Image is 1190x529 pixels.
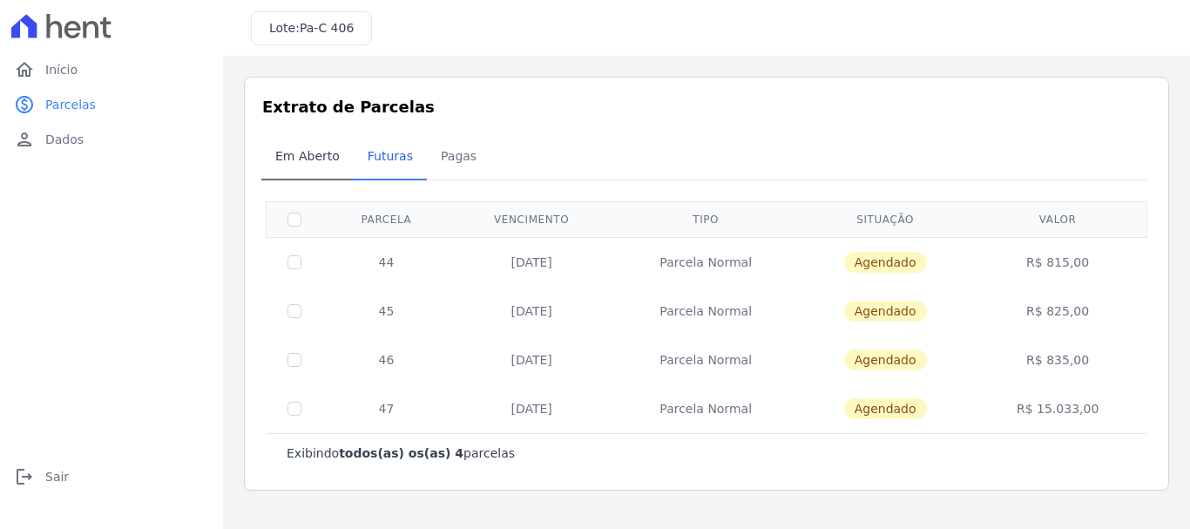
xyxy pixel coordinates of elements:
[844,252,927,273] span: Agendado
[450,237,613,287] td: [DATE]
[971,201,1144,237] th: Valor
[7,459,216,494] a: logoutSair
[612,287,798,336] td: Parcela Normal
[7,122,216,157] a: personDados
[799,201,971,237] th: Situação
[45,131,84,148] span: Dados
[357,139,423,173] span: Futuras
[450,384,613,433] td: [DATE]
[971,287,1144,336] td: R$ 825,00
[427,135,490,180] a: Pagas
[844,301,927,322] span: Agendado
[262,95,1151,119] h3: Extrato de Parcelas
[450,201,613,237] th: Vencimento
[612,336,798,384] td: Parcela Normal
[14,59,35,80] i: home
[300,21,354,35] span: Pa-C 406
[14,466,35,487] i: logout
[7,52,216,87] a: homeInício
[844,349,927,370] span: Agendado
[322,336,450,384] td: 46
[450,287,613,336] td: [DATE]
[7,87,216,122] a: paidParcelas
[322,287,450,336] td: 45
[971,237,1144,287] td: R$ 815,00
[430,139,487,173] span: Pagas
[45,96,96,113] span: Parcelas
[14,94,35,115] i: paid
[612,237,798,287] td: Parcela Normal
[14,129,35,150] i: person
[450,336,613,384] td: [DATE]
[265,139,350,173] span: Em Aberto
[971,384,1144,433] td: R$ 15.033,00
[45,61,78,78] span: Início
[269,19,354,37] h3: Lote:
[354,135,427,180] a: Futuras
[322,201,450,237] th: Parcela
[612,201,798,237] th: Tipo
[971,336,1144,384] td: R$ 835,00
[322,237,450,287] td: 44
[261,135,354,180] a: Em Aberto
[322,384,450,433] td: 47
[287,444,515,462] p: Exibindo parcelas
[844,398,927,419] span: Agendado
[612,384,798,433] td: Parcela Normal
[339,446,463,460] b: todos(as) os(as) 4
[45,468,69,485] span: Sair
